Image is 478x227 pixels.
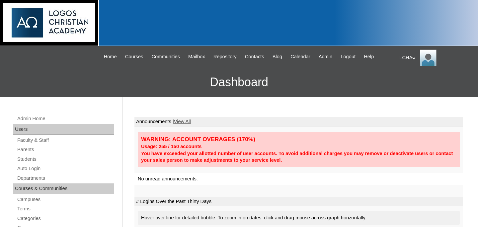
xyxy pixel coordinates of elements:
[17,155,114,163] a: Students
[101,53,120,61] a: Home
[287,53,313,61] a: Calendar
[17,145,114,154] a: Parents
[122,53,147,61] a: Courses
[420,50,437,66] img: LCHA Admin
[17,114,114,123] a: Admin Home
[188,53,205,61] span: Mailbox
[360,53,377,61] a: Help
[151,53,180,61] span: Communities
[364,53,374,61] span: Help
[134,117,463,126] td: Announcements |
[290,53,310,61] span: Calendar
[245,53,264,61] span: Contacts
[17,164,114,173] a: Auto Login
[17,214,114,223] a: Categories
[125,53,143,61] span: Courses
[341,53,356,61] span: Logout
[13,183,114,194] div: Courses & Communities
[242,53,268,61] a: Contacts
[213,53,237,61] span: Repository
[148,53,183,61] a: Communities
[399,50,471,66] div: LCHA
[17,136,114,144] a: Faculty & Staff
[138,211,460,225] div: Hover over line for detailed bubble. To zoom in on dates, click and drag mouse across graph horiz...
[17,205,114,213] a: Terms
[17,195,114,204] a: Campuses
[141,150,456,164] div: You have exceeded your allotted number of user accounts. To avoid additional charges you may remo...
[141,135,456,143] div: WARNING: ACCOUNT OVERAGES (170%)
[104,53,117,61] span: Home
[134,173,463,185] td: No unread announcements.
[337,53,359,61] a: Logout
[185,53,208,61] a: Mailbox
[174,119,191,124] a: View All
[269,53,285,61] a: Blog
[210,53,240,61] a: Repository
[17,174,114,182] a: Departments
[13,124,114,135] div: Users
[3,3,95,42] img: logo-white.png
[315,53,336,61] a: Admin
[3,67,475,97] h3: Dashboard
[141,144,201,149] strong: Usage: 255 / 150 accounts
[319,53,333,61] span: Admin
[134,197,463,206] td: # Logins Over the Past Thirty Days
[273,53,282,61] span: Blog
